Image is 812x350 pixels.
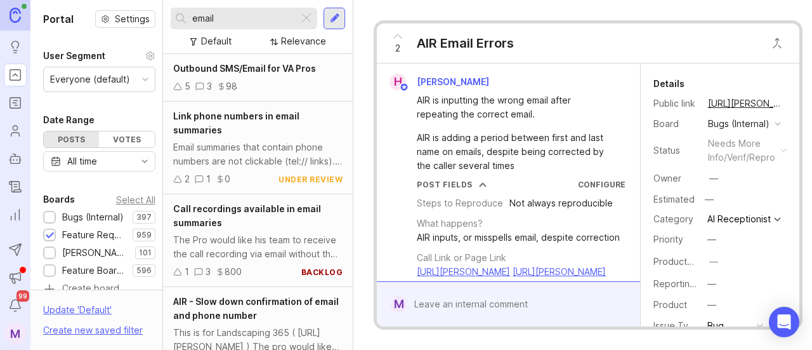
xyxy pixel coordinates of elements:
[417,231,620,245] div: AIR inputs, or misspells email, despite correction
[185,172,190,186] div: 2
[653,278,721,289] label: Reporting Team
[653,212,698,226] div: Category
[391,296,406,313] div: M
[173,111,299,135] span: Link phone numbers in email summaries
[301,267,343,278] div: backlog
[417,179,487,190] button: Post Fields
[173,203,321,228] span: Call recordings available in email summaries
[10,8,21,22] img: Canny Home
[163,194,353,287] a: Call recordings available in email summariesThe Pro would like his team to receive the call recor...
[417,266,510,277] a: [URL][PERSON_NAME]
[134,156,155,166] svg: toggle icon
[705,253,722,270] button: ProductboardID
[395,41,400,55] span: 2
[225,265,242,279] div: 800
[115,13,150,25] span: Settings
[43,192,75,207] div: Boards
[653,117,698,131] div: Board
[417,280,510,291] a: [URL][PERSON_NAME]
[653,195,695,204] div: Estimated
[653,256,721,267] label: ProductboardID
[44,131,99,147] div: Posts
[173,296,339,321] span: AIR - Slow down confirmation of email and phone number
[513,266,606,277] a: [URL][PERSON_NAME]
[417,76,489,87] span: [PERSON_NAME]
[764,30,790,56] button: Close button
[382,74,499,90] a: H[PERSON_NAME]
[173,140,343,168] div: Email summaries that contain phone numbers are not clickable (tel:// links). We should parse the ...
[136,212,152,222] p: 397
[653,172,698,185] div: Owner
[136,266,152,276] p: 596
[653,320,700,331] label: Issue Type
[417,196,503,210] div: Steps to Reproduce
[400,83,409,92] img: member badge
[281,34,326,48] div: Relevance
[4,294,27,317] button: Notifications
[707,215,771,224] div: AI Receptionist
[43,284,155,295] a: Create board
[417,93,614,121] div: AIR is inputting the wrong email after repeating the correct email.
[173,233,343,261] div: The Pro would like his team to receive the call recording via email without the need for them to ...
[50,72,130,86] div: Everyone (default)
[163,54,353,102] a: Outbound SMS/Email for VA Pros5398
[192,11,294,25] input: Search...
[417,179,473,190] div: Post Fields
[707,277,716,291] div: —
[43,112,95,128] div: Date Range
[62,228,126,242] div: Feature Requests (Internal)
[163,102,353,194] a: Link phone numbers in email summariesEmail summaries that contain phone numbers are not clickable...
[62,264,126,278] div: Feature Board Sandbox [DATE]
[67,154,97,168] div: All time
[509,196,613,210] div: Not always reproducible
[185,79,190,93] div: 5
[701,191,717,208] div: —
[207,79,212,93] div: 3
[185,265,189,279] div: 1
[43,11,74,27] h1: Portal
[4,175,27,198] a: Changelog
[4,238,27,261] button: Send to Autopilot
[43,303,112,323] div: Update ' Default '
[578,180,625,189] a: Configure
[136,230,152,240] p: 959
[278,174,343,185] div: under review
[4,147,27,170] a: Autopilot
[704,95,787,112] a: [URL][PERSON_NAME]
[653,299,687,310] label: Product
[201,34,232,48] div: Default
[417,131,614,173] div: AIR is adding a period between first and last name on emails, despite being corrected by the call...
[4,266,27,289] button: Announcements
[116,196,155,203] div: Select All
[99,131,154,147] div: Votes
[4,64,27,86] a: Portal
[417,34,514,52] div: AIR Email Errors
[4,203,27,226] a: Reporting
[707,232,716,246] div: —
[95,10,155,28] button: Settings
[769,307,799,337] div: Open Intercom Messenger
[206,172,211,186] div: 1
[62,210,124,224] div: Bugs (Internal)
[653,76,684,91] div: Details
[708,137,775,165] div: needs more info/verif/repro
[709,172,718,185] div: —
[43,323,143,337] div: Create new saved filter
[709,255,718,269] div: —
[707,298,716,312] div: —
[226,79,237,93] div: 98
[139,248,152,258] p: 101
[708,117,769,131] div: Bugs (Internal)
[16,290,29,302] span: 99
[653,234,683,245] label: Priority
[173,63,316,74] span: Outbound SMS/Email for VA Pros
[653,144,698,158] div: Status
[225,172,230,186] div: 0
[390,74,406,90] div: H
[43,48,105,64] div: User Segment
[4,91,27,114] a: Roadmaps
[417,217,483,231] div: What happens?
[653,97,698,111] div: Public link
[4,322,27,345] button: M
